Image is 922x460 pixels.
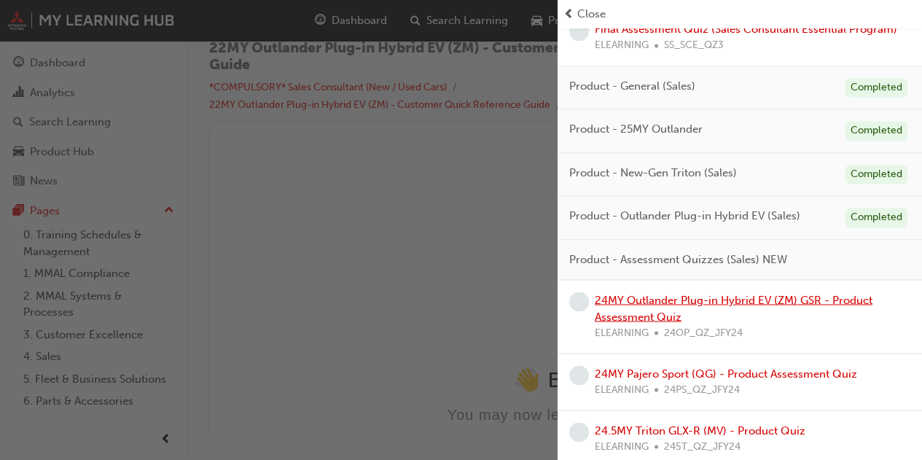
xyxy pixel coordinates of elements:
button: prev-iconClose [563,6,916,23]
a: Final Assessment Quiz (Sales Consultant Essential Program) [595,23,897,36]
span: Product - New-Gen Triton (Sales) [569,165,737,182]
span: Close [577,6,606,23]
div: Completed [845,165,907,184]
div: Completed [845,78,907,98]
span: 245T_QZ_JFY24 [664,438,741,455]
span: prev-icon [563,6,574,23]
span: learningRecordVerb_NONE-icon [569,365,589,385]
a: 24MY Outlander Plug-in Hybrid EV (ZM) GSR - Product Assessment Quiz [595,293,872,323]
span: SS_SCE_QZ3 [664,37,724,54]
span: learningRecordVerb_NONE-icon [569,292,589,311]
span: Product - 25MY Outlander [569,121,703,138]
span: learningRecordVerb_NONE-icon [569,21,589,41]
span: Product - General (Sales) [569,78,695,95]
span: Product - Assessment Quizzes (Sales) NEW [569,252,787,268]
span: ELEARNING [595,37,649,54]
span: ELEARNING [595,324,649,341]
div: Completed [845,121,907,141]
a: 24.5MY Triton GLX-R (MV) - Product Quiz [595,424,805,437]
span: ELEARNING [595,438,649,455]
span: 24PS_QZ_JFY24 [664,381,740,398]
span: Product - Outlander Plug-in Hybrid EV (Sales) [569,208,800,225]
div: You may now leave this page. [6,259,660,276]
div: 👋 Bye! [6,219,660,244]
span: ELEARNING [595,381,649,398]
a: 24MY Pajero Sport (QG) - Product Assessment Quiz [595,367,857,380]
span: learningRecordVerb_NONE-icon [569,422,589,442]
div: Completed [845,208,907,227]
span: 24OP_QZ_JFY24 [664,324,743,341]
